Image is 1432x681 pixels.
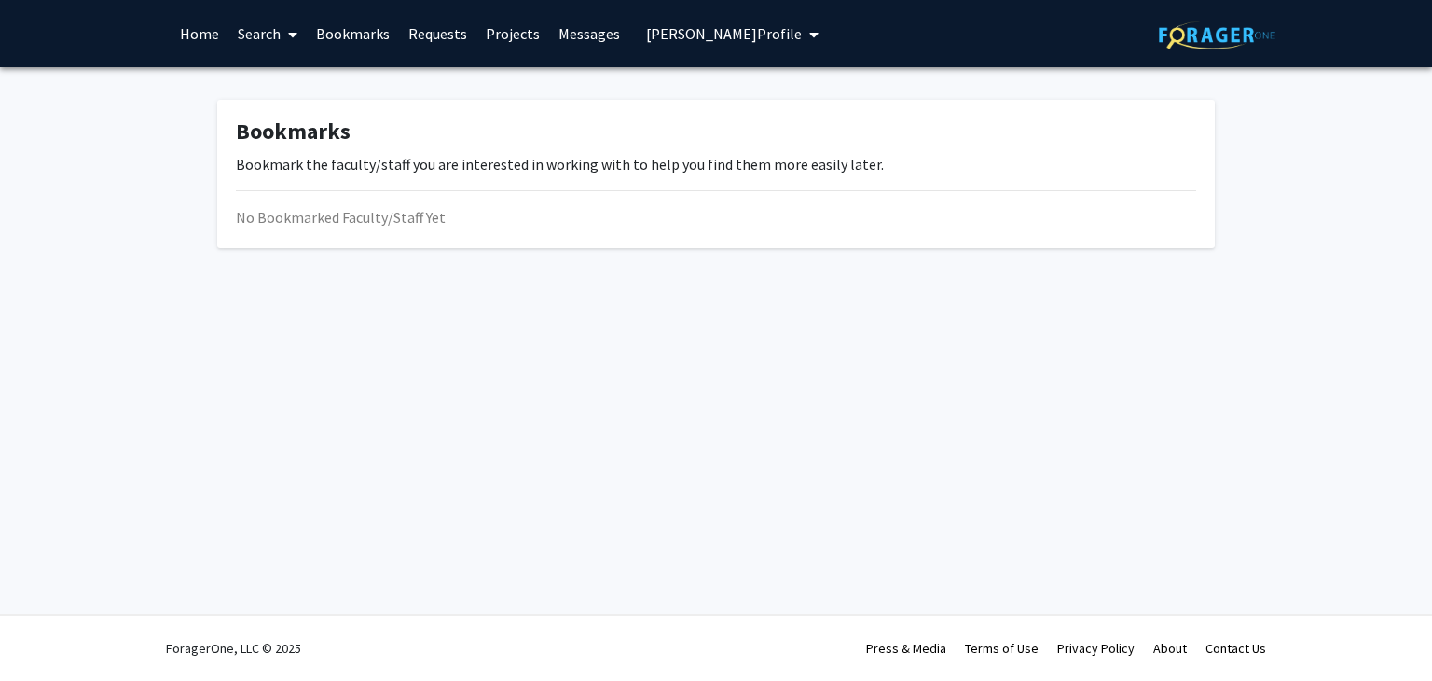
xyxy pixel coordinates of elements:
a: Requests [399,1,476,66]
a: Press & Media [866,640,946,657]
a: Projects [476,1,549,66]
p: Bookmark the faculty/staff you are interested in working with to help you find them more easily l... [236,153,1196,175]
div: ForagerOne, LLC © 2025 [166,616,301,681]
span: [PERSON_NAME] Profile [646,24,802,43]
a: Messages [549,1,629,66]
a: Contact Us [1205,640,1266,657]
div: No Bookmarked Faculty/Staff Yet [236,206,1196,229]
a: Search [228,1,307,66]
a: Home [171,1,228,66]
a: Privacy Policy [1057,640,1135,657]
a: Bookmarks [307,1,399,66]
a: About [1153,640,1187,657]
a: Terms of Use [965,640,1039,657]
h1: Bookmarks [236,118,1196,146]
img: ForagerOne Logo [1159,21,1275,49]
